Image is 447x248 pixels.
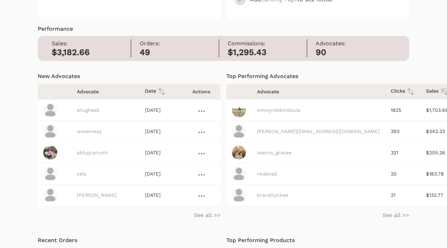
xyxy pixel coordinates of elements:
[52,39,131,48] p: Sales:
[251,84,385,100] th: Advocate
[257,129,380,134] a: [PERSON_NAME][EMAIL_ADDRESS][DOMAIN_NAME]
[77,150,108,155] a: abbyjcarruth
[228,48,307,57] h2: $1,295.43
[139,142,182,163] td: [DATE]
[38,72,221,80] h4: New Advocates
[257,192,288,198] a: brandilynbee
[38,236,221,245] h4: Recent Orders
[385,185,420,206] td: 21
[382,211,409,219] a: See all >>
[226,72,409,80] h4: Top Performing Advocates
[52,48,131,57] h2: $3,182.66
[71,84,139,100] th: Advocate
[77,107,100,113] a: shughes0
[385,142,420,163] td: 321
[226,236,409,245] h4: Top Performing Products
[139,121,182,142] td: [DATE]
[232,188,246,202] img: profile_placeholder-31ad5683cba438d506de2ca55e5b7fef2797a66a93674dffcf12fdfc4190be5e.png
[257,150,292,155] a: leanna_gracee
[385,100,420,121] td: 1825
[228,39,307,48] p: Commissions:
[385,163,420,185] td: 20
[316,39,395,48] p: Advocates:
[232,167,246,181] img: profile_placeholder-31ad5683cba438d506de2ca55e5b7fef2797a66a93674dffcf12fdfc4190be5e.png
[188,88,215,95] div: Actions
[140,39,219,48] p: Orders:
[77,171,86,177] a: cels
[43,146,57,160] img: IMG_1041.jpeg
[232,146,246,160] img: image_picker_24164AA7-4865-48DF-A931-2177CCDDFA7A-756-00000006314B7A28.jpg
[140,48,219,57] h2: 49
[77,129,102,134] a: wovenway
[194,211,221,219] a: See all >>
[139,100,182,121] td: [DATE]
[43,167,57,181] img: profile_placeholder-31ad5683cba438d506de2ca55e5b7fef2797a66a93674dffcf12fdfc4190be5e.png
[257,107,300,113] a: emmyrobbindoula
[43,103,57,117] img: profile_placeholder-31ad5683cba438d506de2ca55e5b7fef2797a66a93674dffcf12fdfc4190be5e.png
[316,48,395,57] h2: 90
[145,87,177,96] div: Date
[385,121,420,142] td: 393
[77,192,117,198] a: [PERSON_NAME]
[257,171,277,177] a: nkdevall
[391,87,415,96] div: Clicks
[139,185,182,206] td: [DATE]
[38,25,409,33] h4: Performance
[43,188,57,202] img: profile_placeholder-31ad5683cba438d506de2ca55e5b7fef2797a66a93674dffcf12fdfc4190be5e.png
[232,103,246,117] img: IMG_8097.jpeg
[43,124,57,138] img: profile_placeholder-31ad5683cba438d506de2ca55e5b7fef2797a66a93674dffcf12fdfc4190be5e.png
[232,124,246,138] img: profile_placeholder-31ad5683cba438d506de2ca55e5b7fef2797a66a93674dffcf12fdfc4190be5e.png
[139,163,182,185] td: [DATE]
